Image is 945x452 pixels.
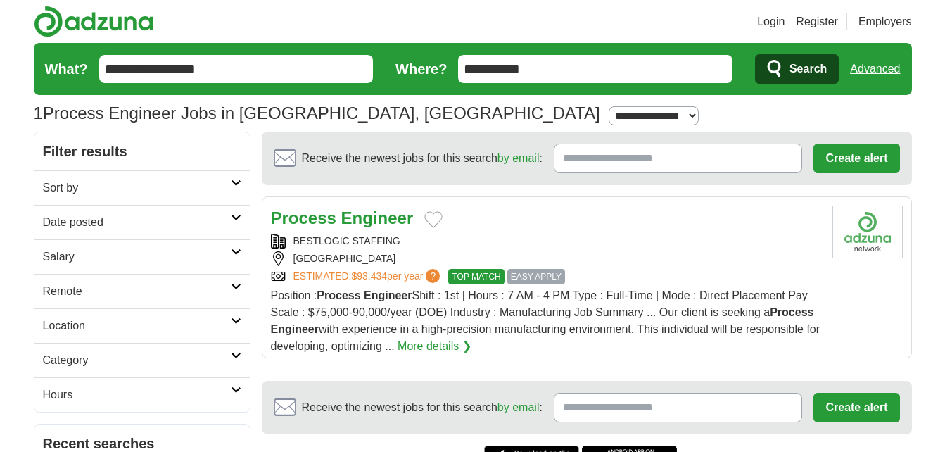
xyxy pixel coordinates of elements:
a: Employers [858,13,912,30]
h2: Remote [43,283,231,300]
button: Create alert [813,393,899,422]
img: Adzuna logo [34,6,153,37]
a: Salary [34,239,250,274]
a: More details ❯ [398,338,471,355]
button: Search [755,54,839,84]
h2: Filter results [34,132,250,170]
span: $93,434 [351,270,387,282]
div: BESTLOGIC STAFFING [271,234,821,249]
span: Receive the newest jobs for this search : [302,399,543,416]
span: EASY APPLY [507,269,565,284]
img: Company logo [832,206,903,258]
label: What? [45,58,88,80]
h2: Category [43,352,231,369]
div: [GEOGRAPHIC_DATA] [271,251,821,266]
h2: Hours [43,387,231,403]
a: ESTIMATED:$93,434per year? [293,269,443,284]
h1: Process Engineer Jobs in [GEOGRAPHIC_DATA], [GEOGRAPHIC_DATA] [34,103,600,123]
strong: Engineer [271,323,319,335]
strong: Process [317,289,360,301]
span: ? [426,269,440,283]
a: Advanced [850,55,900,83]
h2: Sort by [43,180,231,196]
span: 1 [34,101,43,126]
a: Process Engineer [271,208,414,227]
a: Register [796,13,838,30]
a: Hours [34,377,250,412]
h2: Location [43,318,231,334]
h2: Salary [43,249,231,265]
strong: Engineer [341,208,414,227]
a: Category [34,343,250,377]
a: Login [757,13,785,30]
a: by email [497,401,540,413]
h2: Date posted [43,214,231,231]
strong: Process [271,208,336,227]
a: by email [497,152,540,164]
span: Position : Shift : 1st | Hours : 7 AM - 4 PM Type : Full-Time | Mode : Direct Placement Pay Scale... [271,289,820,352]
button: Create alert [813,144,899,173]
a: Location [34,308,250,343]
span: Receive the newest jobs for this search : [302,150,543,167]
span: TOP MATCH [448,269,504,284]
span: Search [789,55,827,83]
a: Remote [34,274,250,308]
strong: Process [770,306,813,318]
label: Where? [395,58,447,80]
strong: Engineer [364,289,412,301]
a: Sort by [34,170,250,205]
button: Add to favorite jobs [424,211,443,228]
a: Date posted [34,205,250,239]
